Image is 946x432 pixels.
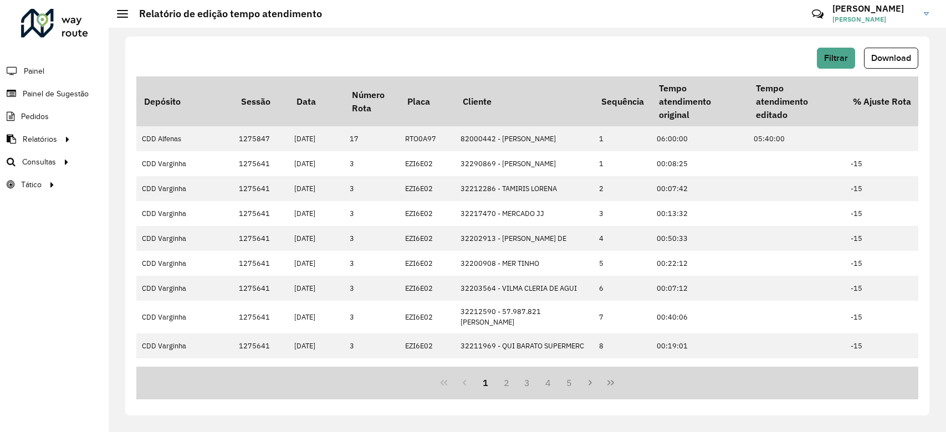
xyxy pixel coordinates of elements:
button: Download [864,48,918,69]
td: CDD Varginha [136,151,233,176]
td: 00:19:01 [651,333,748,358]
td: 1275641 [233,276,289,301]
td: 3 [344,151,400,176]
td: 1275641 [233,201,289,226]
th: Tempo atendimento original [651,76,748,126]
td: [DATE] [289,333,344,358]
td: -15 [845,201,942,226]
button: 5 [559,372,580,393]
td: 32211969 - QUI BARATO SUPERMERC [455,333,594,358]
td: 00:08:25 [651,151,748,176]
td: 00:40:06 [651,301,748,333]
td: 1275641 [233,251,289,276]
td: EZI6E02 [400,176,455,201]
span: Consultas [22,156,56,168]
td: 32217470 - MERCADO JJ [455,201,594,226]
td: CDD Alfenas [136,126,233,151]
td: 00:19:00 [651,358,748,383]
td: 1275641 [233,358,289,383]
th: Tempo atendimento editado [748,76,845,126]
span: Painel de Sugestão [23,88,89,100]
td: RTO0A97 [400,126,455,151]
td: -15 [845,176,942,201]
td: 6 [594,276,651,301]
td: 3 [594,201,651,226]
td: [DATE] [289,251,344,276]
td: 1275641 [233,333,289,358]
button: 1 [475,372,496,393]
button: Last Page [600,372,621,393]
td: -15 [845,251,942,276]
td: [DATE] [289,226,344,251]
td: CDD Varginha [136,176,233,201]
td: [DATE] [289,201,344,226]
td: 00:07:42 [651,176,748,201]
td: 3 [344,301,400,333]
button: 4 [538,372,559,393]
td: CDD Varginha [136,251,233,276]
td: EZI6E02 [400,301,455,333]
th: Data [289,76,344,126]
td: EZI6E02 [400,358,455,383]
td: 3 [344,176,400,201]
th: Cliente [455,76,594,126]
td: 1275641 [233,226,289,251]
td: -15 [845,151,942,176]
td: [DATE] [289,276,344,301]
td: EZI6E02 [400,333,455,358]
td: 00:13:32 [651,201,748,226]
td: -15 [845,226,942,251]
td: 32212286 - TAMIRIS LORENA [455,176,594,201]
td: 4 [594,226,651,251]
td: EZI6E02 [400,226,455,251]
td: 00:07:12 [651,276,748,301]
td: 3 [344,276,400,301]
td: 3 [344,358,400,383]
button: Filtrar [817,48,855,69]
td: CDD Varginha [136,333,233,358]
td: EZI6E02 [400,201,455,226]
td: 1275641 [233,151,289,176]
span: Pedidos [21,111,49,122]
td: 1 [594,126,651,151]
td: 17 [344,126,400,151]
td: 32210196 - BAR DO CEBOLINHA [455,358,594,383]
td: [DATE] [289,358,344,383]
span: Download [871,53,911,63]
td: CDD Varginha [136,301,233,333]
th: Depósito [136,76,233,126]
td: 2 [594,176,651,201]
td: [DATE] [289,126,344,151]
td: CDD Varginha [136,358,233,383]
td: 5 [594,251,651,276]
span: [PERSON_NAME] [832,14,916,24]
th: Sessão [233,76,289,126]
td: -15 [845,333,942,358]
td: CDD Varginha [136,226,233,251]
td: 3 [344,333,400,358]
td: -15 [845,276,942,301]
span: Filtrar [824,53,848,63]
td: 8 [594,333,651,358]
th: Placa [400,76,455,126]
td: CDD Varginha [136,276,233,301]
td: 1 [594,151,651,176]
td: 9 [594,358,651,383]
td: 32290869 - [PERSON_NAME] [455,151,594,176]
td: [DATE] [289,301,344,333]
h3: [PERSON_NAME] [832,3,916,14]
td: -15 [845,301,942,333]
span: Painel [24,65,44,77]
td: 82000442 - [PERSON_NAME] [455,126,594,151]
td: 32200908 - MER TINHO [455,251,594,276]
span: Relatórios [23,133,57,145]
td: 3 [344,251,400,276]
td: 06:00:00 [651,126,748,151]
th: % Ajuste Rota [845,76,942,126]
td: 7 [594,301,651,333]
button: 3 [517,372,538,393]
button: Next Page [580,372,601,393]
a: Contato Rápido [806,2,830,26]
td: -15 [845,358,942,383]
td: 00:22:12 [651,251,748,276]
